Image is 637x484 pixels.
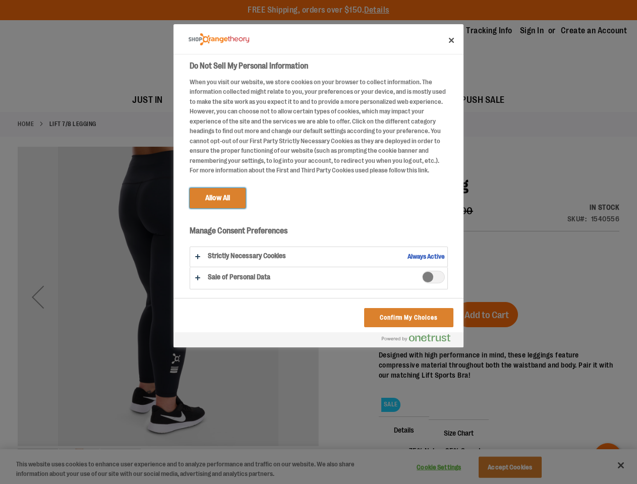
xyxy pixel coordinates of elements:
[364,308,453,327] button: Confirm My Choices
[440,29,462,51] button: Close
[422,271,445,283] span: Sale of Personal Data
[382,334,458,346] a: Powered by OneTrust Opens in a new Tab
[190,60,448,72] h2: Do Not Sell My Personal Information
[189,33,249,46] img: Company Logo
[190,188,246,208] button: Allow All
[190,226,448,241] h3: Manage Consent Preferences
[173,24,464,347] div: Do Not Sell My Personal Information
[173,24,464,347] div: Preference center
[189,29,249,49] div: Company Logo
[382,334,450,342] img: Powered by OneTrust Opens in a new Tab
[190,77,448,175] div: When you visit our website, we store cookies on your browser to collect information. The informat...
